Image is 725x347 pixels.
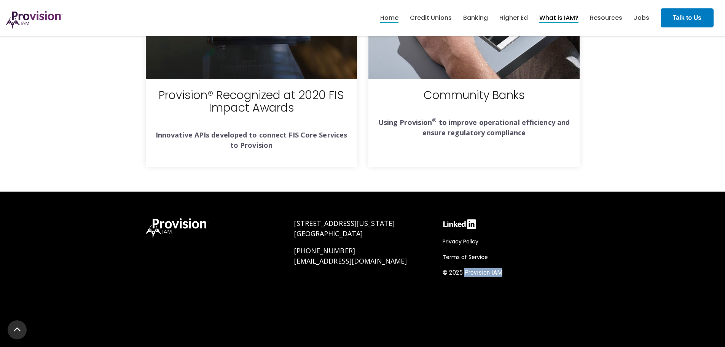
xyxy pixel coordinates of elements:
img: ProvisionIAM-Logo-White@3x [146,218,209,238]
strong: Talk to Us [673,14,701,21]
a: Talk to Us [661,8,714,27]
span: © 2025 Provision IAM [443,269,502,276]
a: Resources [590,11,622,24]
a: [EMAIL_ADDRESS][DOMAIN_NAME] [294,256,407,265]
img: linkedin [443,218,477,230]
strong: Innovative APIs developed to connect FIS Core Services to Provision [155,130,347,150]
span: [STREET_ADDRESS][US_STATE] [294,219,395,228]
span: Privacy Policy [443,238,478,245]
span: Terms of Service [443,253,488,261]
span: [GEOGRAPHIC_DATA] [294,229,363,238]
a: What is IAM? [539,11,578,24]
a: Privacy Policy [443,237,482,246]
a: Higher Ed [499,11,528,24]
sup: ® [432,117,437,124]
a: Home [380,11,398,24]
nav: menu [374,6,655,30]
img: ProvisionIAM-Logo-Purple [6,11,63,29]
h3: Community Banks [378,89,570,114]
a: [PHONE_NUMBER] [294,246,355,255]
a: Jobs [634,11,649,24]
h3: Provision® Recognized at 2020 FIS Impact Awards [155,89,347,126]
a: Credit Unions [410,11,452,24]
strong: Using Provision to improve operational efficiency and ensure regulatory compliance [378,118,569,137]
a: Banking [463,11,488,24]
div: Navigation Menu [443,237,580,281]
a: Terms of Service [443,253,492,262]
a: [STREET_ADDRESS][US_STATE][GEOGRAPHIC_DATA] [294,219,395,238]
